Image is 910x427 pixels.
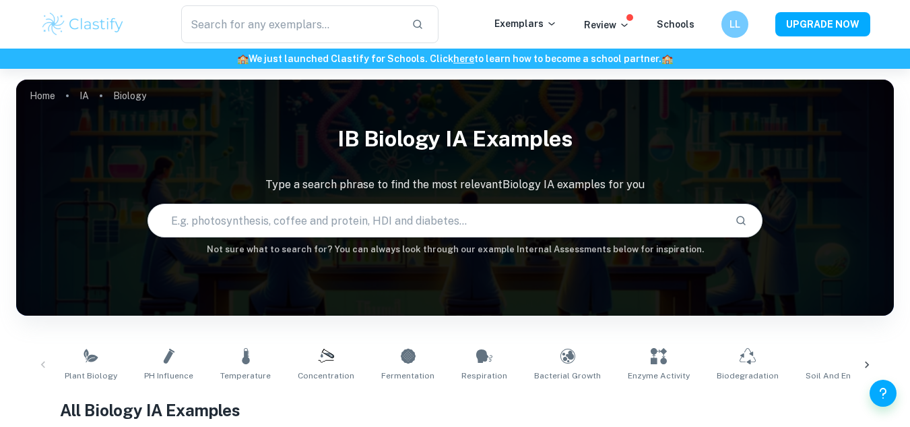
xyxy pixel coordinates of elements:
span: pH Influence [144,370,193,382]
span: Fermentation [381,370,434,382]
span: Enzyme Activity [628,370,690,382]
input: E.g. photosynthesis, coffee and protein, HDI and diabetes... [148,202,723,239]
button: Search [729,209,752,232]
a: IA [79,86,89,105]
h1: All Biology IA Examples [60,398,850,422]
span: Biodegradation [717,370,779,382]
h6: Not sure what to search for? You can always look through our example Internal Assessments below f... [16,243,894,256]
span: Bacterial Growth [534,370,601,382]
h6: LL [727,17,742,32]
button: UPGRADE NOW [775,12,870,36]
span: 🏫 [237,53,249,64]
p: Biology [113,88,146,103]
span: Temperature [220,370,271,382]
span: Concentration [298,370,354,382]
p: Type a search phrase to find the most relevant Biology IA examples for you [16,177,894,193]
span: 🏫 [661,53,673,64]
a: here [453,53,474,64]
input: Search for any exemplars... [181,5,401,43]
img: Clastify logo [40,11,126,38]
a: Home [30,86,55,105]
button: Help and Feedback [870,380,897,407]
p: Exemplars [494,16,557,31]
h1: IB Biology IA examples [16,117,894,161]
p: Review [584,18,630,32]
span: Respiration [461,370,507,382]
span: Plant Biology [65,370,117,382]
a: Schools [657,19,694,30]
h6: We just launched Clastify for Schools. Click to learn how to become a school partner. [3,51,907,66]
button: LL [721,11,748,38]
